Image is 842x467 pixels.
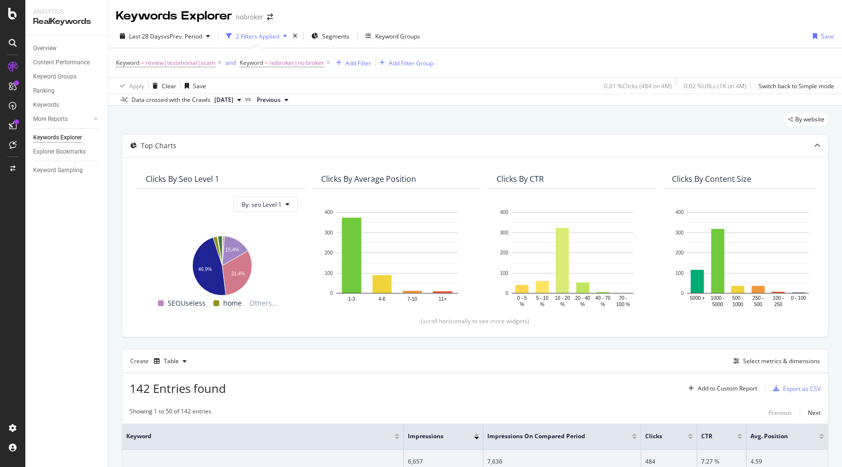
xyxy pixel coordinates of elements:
[164,32,202,40] span: vs Prev. Period
[768,407,792,419] button: Previous
[33,165,101,175] a: Keyword Sampling
[146,231,298,297] svg: A chart.
[645,432,674,441] span: Clicks
[325,271,333,276] text: 100
[116,78,144,94] button: Apply
[604,82,672,90] div: 0.01 % Clicks ( 484 on 4M )
[497,174,544,184] div: Clicks By CTR
[791,295,806,301] text: 0 - 100
[500,230,508,235] text: 300
[732,295,744,301] text: 500 -
[246,297,282,309] span: Others...
[645,457,693,466] div: 484
[33,72,77,82] div: Keyword Groups
[141,141,176,151] div: Top Charts
[130,380,226,396] span: 142 Entries found
[379,296,386,302] text: 4-6
[540,302,544,307] text: %
[500,271,508,276] text: 100
[754,302,762,307] text: 500
[223,297,242,309] span: home
[330,291,333,296] text: 0
[685,381,757,396] button: Add to Custom Report
[774,302,783,307] text: 250
[132,96,210,104] div: Data crossed with the Crawls
[233,196,298,212] button: By: seo Level 1
[711,295,725,301] text: 1000 -
[198,267,212,272] text: 46.9%
[129,32,164,40] span: Last 28 Days
[146,174,219,184] div: Clicks By seo Level 1
[348,296,355,302] text: 1-3
[555,295,571,301] text: 10 - 20
[362,28,424,44] button: Keyword Groups
[500,210,508,215] text: 400
[322,32,349,40] span: Segments
[33,133,82,143] div: Keywords Explorer
[33,100,59,110] div: Keywords
[698,386,757,391] div: Add to Custom Report
[33,100,101,110] a: Keywords
[517,295,527,301] text: 0 - 5
[33,147,101,157] a: Explorer Bookmarks
[291,31,299,41] div: times
[407,296,417,302] text: 7-10
[580,302,585,307] text: %
[162,82,176,90] div: Clear
[743,357,820,365] div: Select metrics & dimensions
[536,295,549,301] text: 5 - 10
[487,432,617,441] span: Impressions On Compared Period
[376,57,433,69] button: Add Filter Group
[750,457,824,466] div: 4.59
[226,247,239,253] text: 15.4%
[675,210,684,215] text: 400
[497,207,649,309] svg: A chart.
[181,78,206,94] button: Save
[240,58,263,67] span: Keyword
[408,457,479,466] div: 6,657
[439,296,447,302] text: 11+
[33,58,90,68] div: Content Performance
[808,407,821,419] button: Next
[210,94,245,106] button: [DATE]
[595,295,611,301] text: 40 - 70
[193,82,206,90] div: Save
[783,385,821,393] div: Export as CSV
[257,96,281,104] span: Previous
[752,295,764,301] text: 250 -
[487,457,637,466] div: 7,636
[784,113,828,126] div: legacy label
[33,43,101,54] a: Overview
[149,78,176,94] button: Clear
[129,82,144,90] div: Apply
[214,96,233,104] span: 2025 Sep. 1st
[505,291,508,296] text: 0
[321,207,473,309] svg: A chart.
[755,78,834,94] button: Switch back to Simple mode
[732,302,744,307] text: 1000
[222,28,291,44] button: 2 Filters Applied
[601,302,605,307] text: %
[325,250,333,255] text: 200
[134,317,816,325] div: (scroll horizontally to see more widgets)
[168,297,206,309] span: SEOUseless
[325,230,333,235] text: 300
[116,28,214,44] button: Last 28 DaysvsPrev. Period
[269,56,324,70] span: nobroker|no broker
[226,58,236,67] button: and
[500,250,508,255] text: 200
[520,302,524,307] text: %
[265,58,268,67] span: =
[560,302,565,307] text: %
[164,358,179,364] div: Table
[325,210,333,215] text: 400
[672,174,751,184] div: Clicks By Content Size
[33,16,100,27] div: RealKeywords
[750,432,804,441] span: Avg. Position
[231,271,245,276] text: 31.4%
[672,207,824,309] svg: A chart.
[130,407,211,419] div: Showing 1 to 50 of 142 entries
[321,174,416,184] div: Clicks By Average Position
